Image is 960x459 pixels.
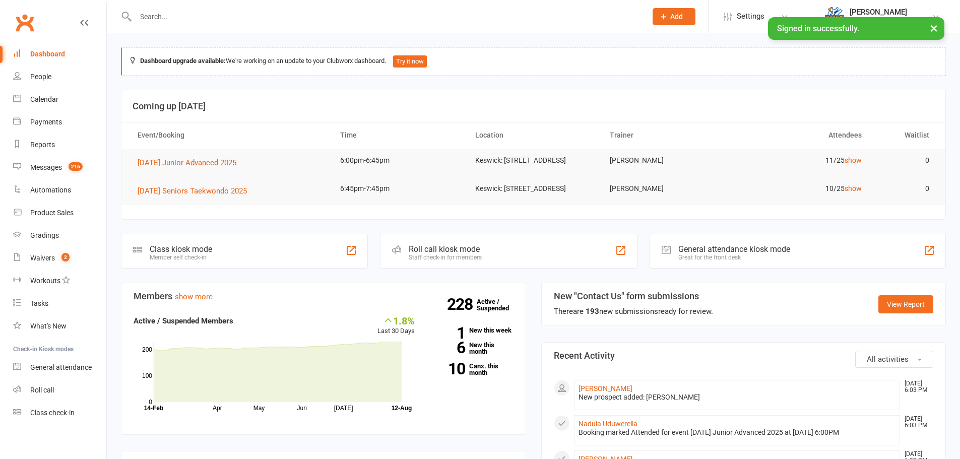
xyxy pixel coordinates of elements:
[845,156,862,164] a: show
[736,177,871,201] td: 10/25
[871,122,938,148] th: Waitlist
[554,305,713,317] div: There are new submissions ready for review.
[579,393,896,402] div: New prospect added: [PERSON_NAME]
[138,157,243,169] button: [DATE] Junior Advanced 2025
[477,291,521,319] a: 228Active / Suspended
[12,10,37,35] a: Clubworx
[13,270,106,292] a: Workouts
[579,384,632,392] a: [PERSON_NAME]
[900,380,933,394] time: [DATE] 6:03 PM
[175,292,213,301] a: show more
[466,149,601,172] td: Keswick: [STREET_ADDRESS]
[601,177,736,201] td: [PERSON_NAME]
[30,277,60,285] div: Workouts
[850,17,912,26] div: Horizon Taekwondo
[134,291,514,301] h3: Members
[466,177,601,201] td: Keswick: [STREET_ADDRESS]
[430,325,465,341] strong: 1
[30,299,48,307] div: Tasks
[878,295,933,313] a: View Report
[13,315,106,338] a: What's New
[13,292,106,315] a: Tasks
[13,379,106,402] a: Roll call
[61,253,70,261] span: 2
[586,307,599,316] strong: 193
[736,122,871,148] th: Attendees
[13,179,106,202] a: Automations
[925,17,943,39] button: ×
[678,244,790,254] div: General attendance kiosk mode
[430,327,514,334] a: 1New this week
[777,24,859,33] span: Signed in successfully.
[845,184,862,192] a: show
[138,185,254,197] button: [DATE] Seniors Taekwondo 2025
[13,134,106,156] a: Reports
[30,363,92,371] div: General attendance
[409,254,482,261] div: Staff check-in for members
[13,156,106,179] a: Messages 216
[133,101,934,111] h3: Coming up [DATE]
[13,247,106,270] a: Waivers 2
[30,73,51,81] div: People
[579,420,637,428] a: Nadula Uduwerella
[430,361,465,376] strong: 10
[736,149,871,172] td: 11/25
[430,340,465,355] strong: 6
[867,355,909,364] span: All activities
[129,122,331,148] th: Event/Booking
[466,122,601,148] th: Location
[601,149,736,172] td: [PERSON_NAME]
[331,177,466,201] td: 6:45pm-7:45pm
[678,254,790,261] div: Great for the front desk
[871,177,938,201] td: 0
[30,231,59,239] div: Gradings
[140,57,226,64] strong: Dashboard upgrade available:
[409,244,482,254] div: Roll call kiosk mode
[30,118,62,126] div: Payments
[554,291,713,301] h3: New "Contact Us" form submissions
[601,122,736,148] th: Trainer
[13,111,106,134] a: Payments
[13,65,106,88] a: People
[850,8,912,17] div: [PERSON_NAME]
[13,402,106,424] a: Class kiosk mode
[824,7,845,27] img: thumb_image1625461565.png
[377,315,415,337] div: Last 30 Days
[670,13,683,21] span: Add
[30,95,58,103] div: Calendar
[138,186,247,195] span: [DATE] Seniors Taekwondo 2025
[331,149,466,172] td: 6:00pm-6:45pm
[69,162,83,171] span: 216
[134,316,233,325] strong: Active / Suspended Members
[377,315,415,326] div: 1.8%
[30,50,65,58] div: Dashboard
[737,5,764,28] span: Settings
[393,55,427,68] button: Try it now
[430,363,514,376] a: 10Canx. this month
[30,141,55,149] div: Reports
[900,416,933,429] time: [DATE] 6:03 PM
[30,254,55,262] div: Waivers
[579,428,896,437] div: Booking marked Attended for event [DATE] Junior Advanced 2025 at [DATE] 6:00PM
[871,149,938,172] td: 0
[447,297,477,312] strong: 228
[30,209,74,217] div: Product Sales
[133,10,639,24] input: Search...
[331,122,466,148] th: Time
[13,356,106,379] a: General attendance kiosk mode
[30,163,62,171] div: Messages
[30,409,75,417] div: Class check-in
[430,342,514,355] a: 6New this month
[13,202,106,224] a: Product Sales
[30,186,71,194] div: Automations
[13,224,106,247] a: Gradings
[13,43,106,65] a: Dashboard
[30,322,67,330] div: What's New
[30,386,54,394] div: Roll call
[121,47,946,76] div: We're working on an update to your Clubworx dashboard.
[150,244,212,254] div: Class kiosk mode
[653,8,695,25] button: Add
[138,158,236,167] span: [DATE] Junior Advanced 2025
[554,351,934,361] h3: Recent Activity
[13,88,106,111] a: Calendar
